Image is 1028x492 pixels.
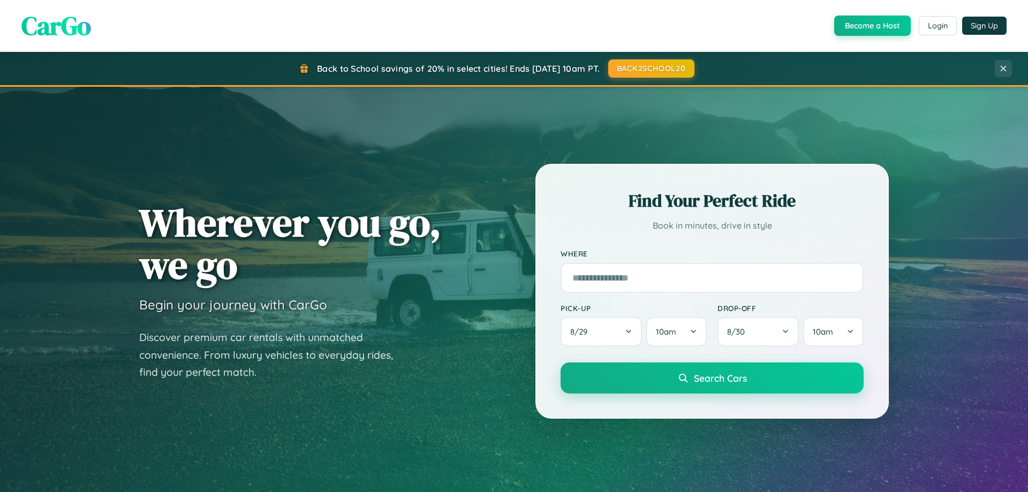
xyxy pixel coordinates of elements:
span: 8 / 30 [727,327,750,337]
span: Search Cars [694,372,747,384]
label: Pick-up [561,304,707,313]
button: Sign Up [962,17,1007,35]
label: Drop-off [717,304,864,313]
button: 10am [646,317,707,346]
button: Search Cars [561,362,864,393]
span: 8 / 29 [570,327,593,337]
h1: Wherever you go, we go [139,201,441,286]
button: 10am [803,317,864,346]
label: Where [561,249,864,259]
button: Become a Host [834,16,911,36]
span: CarGo [21,8,91,43]
button: 8/30 [717,317,799,346]
span: 10am [656,327,676,337]
button: 8/29 [561,317,642,346]
button: Login [919,16,957,35]
span: Back to School savings of 20% in select cities! Ends [DATE] 10am PT. [317,63,600,74]
span: 10am [813,327,833,337]
p: Discover premium car rentals with unmatched convenience. From luxury vehicles to everyday rides, ... [139,329,407,381]
h3: Begin your journey with CarGo [139,297,327,313]
h2: Find Your Perfect Ride [561,189,864,213]
p: Book in minutes, drive in style [561,218,864,233]
button: BACK2SCHOOL20 [608,59,694,78]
